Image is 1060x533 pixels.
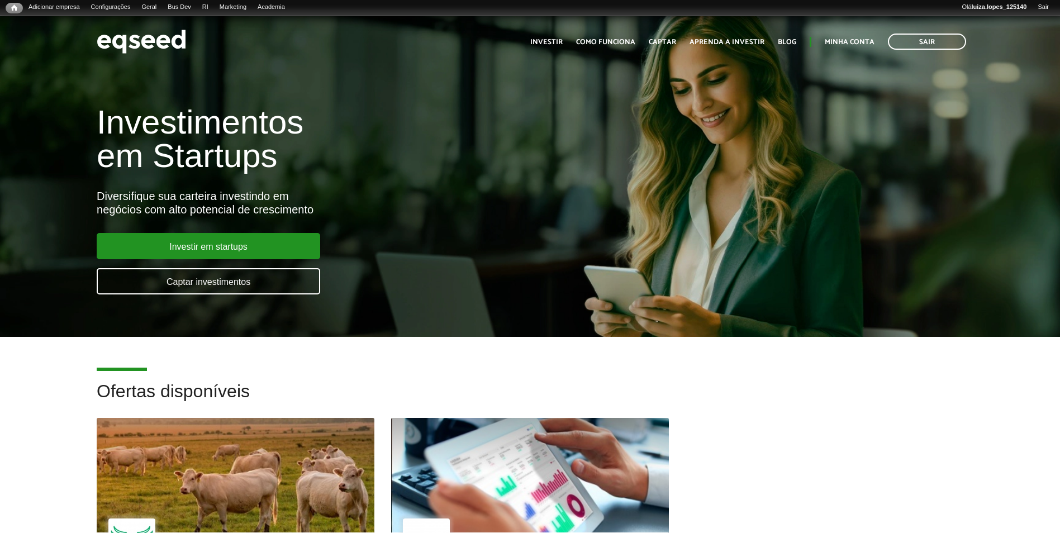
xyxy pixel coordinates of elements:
a: Sair [1032,3,1054,12]
a: Marketing [214,3,252,12]
span: Início [11,4,17,12]
a: Blog [778,39,796,46]
a: Início [6,3,23,13]
a: Sair [888,34,966,50]
a: Como funciona [576,39,635,46]
a: Investir [530,39,563,46]
div: Diversifique sua carteira investindo em negócios com alto potencial de crescimento [97,189,610,216]
a: Aprenda a investir [690,39,764,46]
a: Captar investimentos [97,268,320,294]
a: RI [197,3,214,12]
a: Adicionar empresa [23,3,85,12]
a: Captar [649,39,676,46]
strong: luiza.lopes_125140 [972,3,1027,10]
a: Investir em startups [97,233,320,259]
img: EqSeed [97,27,186,56]
a: Bus Dev [162,3,197,12]
h1: Investimentos em Startups [97,106,610,173]
a: Geral [136,3,162,12]
a: Configurações [85,3,136,12]
a: Minha conta [825,39,874,46]
a: Academia [252,3,291,12]
a: Oláluiza.lopes_125140 [956,3,1032,12]
h2: Ofertas disponíveis [97,382,963,418]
